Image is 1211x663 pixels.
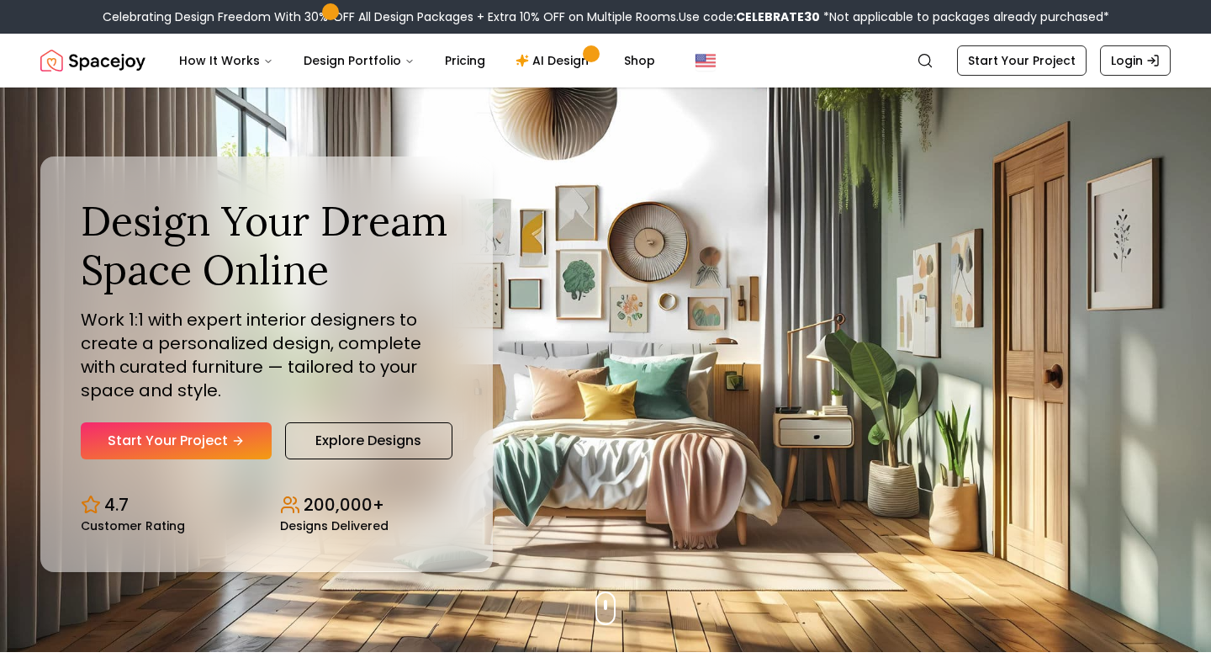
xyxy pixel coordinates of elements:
[103,8,1109,25] div: Celebrating Design Freedom With 30% OFF All Design Packages + Extra 10% OFF on Multiple Rooms.
[431,44,499,77] a: Pricing
[1100,45,1171,76] a: Login
[166,44,669,77] nav: Main
[81,480,452,532] div: Design stats
[40,44,145,77] img: Spacejoy Logo
[81,520,185,532] small: Customer Rating
[40,34,1171,88] nav: Global
[166,44,287,77] button: How It Works
[285,422,452,459] a: Explore Designs
[957,45,1087,76] a: Start Your Project
[502,44,607,77] a: AI Design
[695,50,716,71] img: United States
[304,493,384,517] p: 200,000+
[81,308,452,402] p: Work 1:1 with expert interior designers to create a personalized design, complete with curated fu...
[611,44,669,77] a: Shop
[40,44,145,77] a: Spacejoy
[290,44,428,77] button: Design Portfolio
[280,520,389,532] small: Designs Delivered
[81,422,272,459] a: Start Your Project
[104,493,129,517] p: 4.7
[679,8,820,25] span: Use code:
[736,8,820,25] b: CELEBRATE30
[81,197,452,294] h1: Design Your Dream Space Online
[820,8,1109,25] span: *Not applicable to packages already purchased*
